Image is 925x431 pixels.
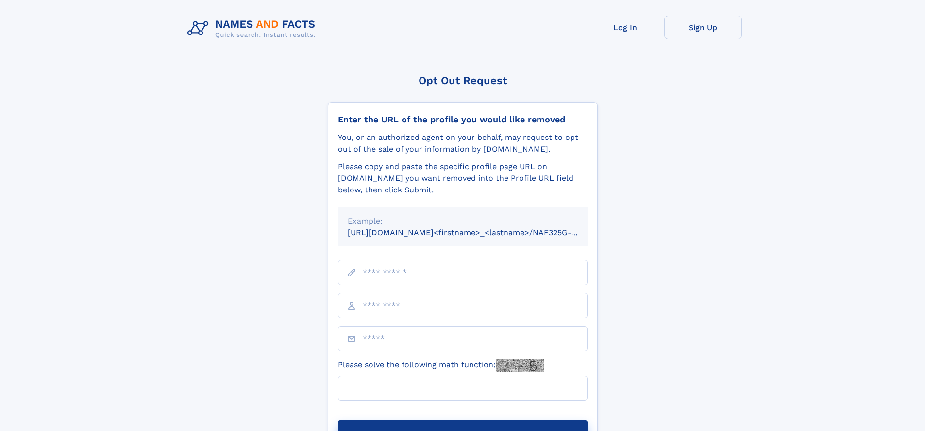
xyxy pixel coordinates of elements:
[338,359,544,372] label: Please solve the following math function:
[348,228,606,237] small: [URL][DOMAIN_NAME]<firstname>_<lastname>/NAF325G-xxxxxxxx
[587,16,664,39] a: Log In
[184,16,323,42] img: Logo Names and Facts
[664,16,742,39] a: Sign Up
[338,161,588,196] div: Please copy and paste the specific profile page URL on [DOMAIN_NAME] you want removed into the Pr...
[338,114,588,125] div: Enter the URL of the profile you would like removed
[338,132,588,155] div: You, or an authorized agent on your behalf, may request to opt-out of the sale of your informatio...
[328,74,598,86] div: Opt Out Request
[348,215,578,227] div: Example:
